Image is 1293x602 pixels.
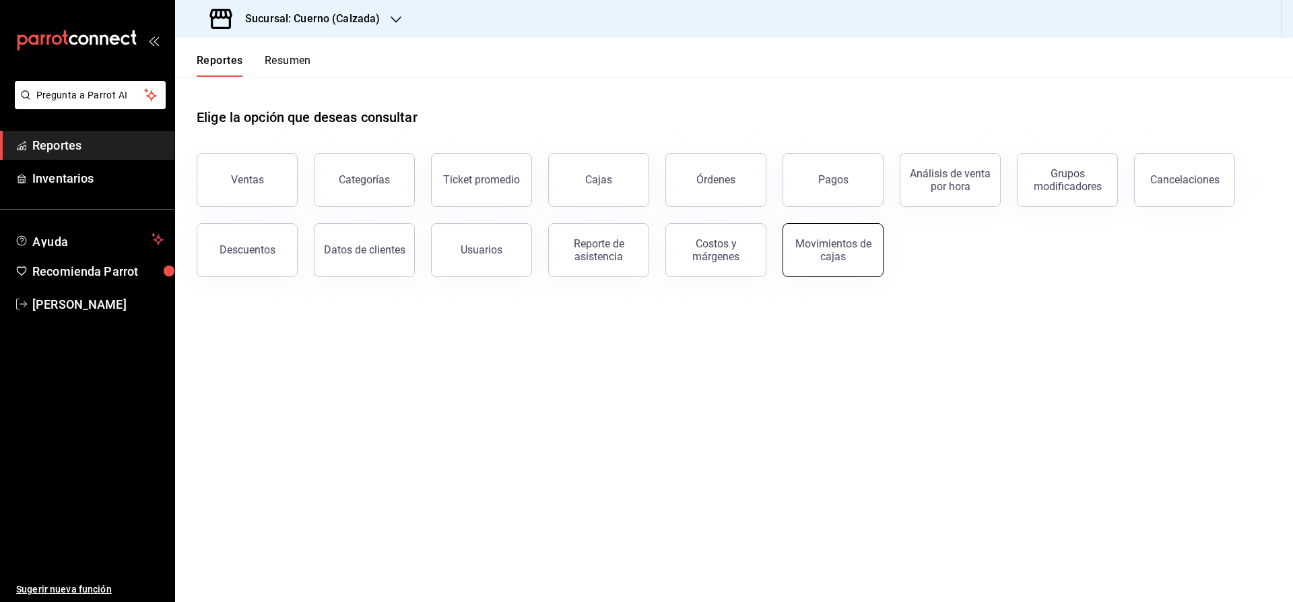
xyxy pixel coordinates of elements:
div: Cajas [585,173,612,186]
div: navigation tabs [197,54,311,77]
h3: Sucursal: Cuerno (Calzada) [234,11,380,27]
span: Reportes [32,136,164,154]
div: Órdenes [696,173,735,186]
button: Análisis de venta por hora [900,153,1001,207]
button: Pregunta a Parrot AI [15,81,166,109]
button: Reportes [197,54,243,77]
div: Grupos modificadores [1026,167,1109,193]
div: Descuentos [220,243,275,256]
h1: Elige la opción que deseas consultar [197,107,418,127]
span: Recomienda Parrot [32,262,164,280]
button: Pagos [783,153,884,207]
button: Ticket promedio [431,153,532,207]
div: Categorías [339,173,390,186]
button: Reporte de asistencia [548,223,649,277]
button: Descuentos [197,223,298,277]
span: Sugerir nueva función [16,582,164,597]
button: open_drawer_menu [148,35,159,46]
button: Grupos modificadores [1017,153,1118,207]
div: Movimientos de cajas [791,237,875,263]
span: Pregunta a Parrot AI [36,88,145,102]
span: [PERSON_NAME] [32,295,164,313]
span: Inventarios [32,169,164,187]
a: Pregunta a Parrot AI [9,98,166,112]
button: Usuarios [431,223,532,277]
button: Ventas [197,153,298,207]
div: Pagos [818,173,849,186]
button: Resumen [265,54,311,77]
div: Costos y márgenes [674,237,758,263]
div: Análisis de venta por hora [908,167,992,193]
button: Datos de clientes [314,223,415,277]
button: Movimientos de cajas [783,223,884,277]
button: Órdenes [665,153,766,207]
button: Cancelaciones [1134,153,1235,207]
div: Reporte de asistencia [557,237,640,263]
div: Usuarios [461,243,502,256]
div: Datos de clientes [324,243,405,256]
button: Costos y márgenes [665,223,766,277]
span: Ayuda [32,231,146,247]
button: Categorías [314,153,415,207]
div: Ticket promedio [443,173,520,186]
button: Cajas [548,153,649,207]
div: Cancelaciones [1150,173,1220,186]
div: Ventas [231,173,264,186]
